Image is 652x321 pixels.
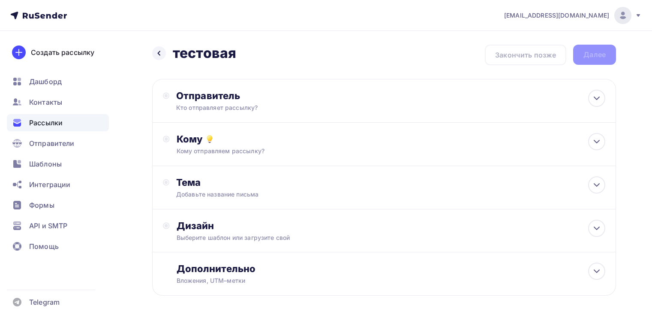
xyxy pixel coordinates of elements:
div: Тема [176,176,346,188]
span: Рассылки [29,118,63,128]
span: Формы [29,200,54,210]
span: Дашборд [29,76,62,87]
a: Шаблоны [7,155,109,173]
div: Дизайн [177,220,605,232]
span: Интеграции [29,179,70,190]
span: Telegram [29,297,60,307]
span: Отправители [29,138,75,148]
span: Помощь [29,241,59,251]
span: Контакты [29,97,62,107]
a: Рассылки [7,114,109,131]
span: [EMAIL_ADDRESS][DOMAIN_NAME] [504,11,609,20]
div: Кому отправляем рассылку? [177,147,562,155]
div: Вложения, UTM–метки [177,276,562,285]
div: Кому [177,133,605,145]
span: API и SMTP [29,221,67,231]
a: [EMAIL_ADDRESS][DOMAIN_NAME] [504,7,642,24]
div: Выберите шаблон или загрузите свой [177,233,562,242]
span: Шаблоны [29,159,62,169]
h2: тестовая [173,45,236,62]
div: Добавьте название письма [176,190,329,199]
div: Дополнительно [177,263,605,275]
a: Отправители [7,135,109,152]
div: Кто отправляет рассылку? [176,103,343,112]
div: Отправитель [176,90,362,102]
a: Формы [7,197,109,214]
div: Создать рассылку [31,47,94,58]
a: Контакты [7,94,109,111]
a: Дашборд [7,73,109,90]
